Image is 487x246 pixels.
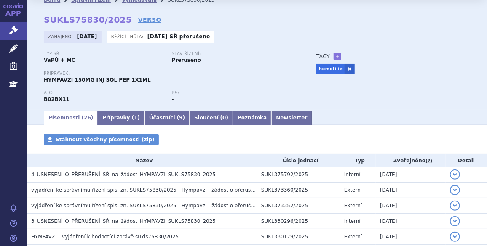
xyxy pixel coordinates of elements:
a: VERSO [138,16,161,24]
span: HYMPAVZI - Vyjádření k hodnotící zprávě sukls75830/2025 [31,234,179,240]
p: Přípravek: [44,71,300,76]
a: SŘ přerušeno [170,34,210,40]
button: detail [450,185,460,195]
a: Přípravky (1) [98,111,144,125]
button: detail [450,201,460,211]
strong: [DATE] [77,34,97,40]
p: Typ SŘ: [44,51,163,56]
span: 9 [179,115,182,121]
td: SUKL373352/2025 [257,198,340,214]
p: ATC: [44,90,163,95]
span: Externí [344,187,362,193]
h3: Tagy [316,51,330,61]
span: Stáhnout všechny písemnosti (zip) [56,137,155,143]
span: 3_USNESENÍ_O_PŘERUŠENÍ_SŘ_na_žádost_HYMPAVZI_SUKLS75830_2025 [31,218,216,224]
span: 26 [84,115,91,121]
span: vyjádření ke správnímu řízení spis. zn. SUKLS75830/2025 - Hympavzi - žádost o přerušení řízení [31,203,274,209]
button: detail [450,216,460,226]
td: [DATE] [376,198,446,214]
span: vyjádření ke správnímu řízení spis. zn. SUKLS75830/2025 - Hympavzi - žádost o přerušení řízení [31,187,274,193]
strong: [DATE] [147,34,168,40]
th: Zveřejněno [376,154,446,167]
th: Detail [446,154,487,167]
span: Interní [344,218,361,224]
strong: SUKLS75830/2025 [44,15,132,25]
strong: - [172,96,174,102]
th: Číslo jednací [257,154,340,167]
td: [DATE] [376,167,446,183]
td: SUKL373360/2025 [257,183,340,198]
span: Zahájeno: [48,33,75,40]
p: Stav řízení: [172,51,292,56]
th: Název [27,154,257,167]
span: Interní [344,172,361,177]
td: SUKL330179/2025 [257,229,340,245]
p: RS: [172,90,292,95]
a: + [334,53,341,60]
a: hemofilie [316,64,345,74]
td: SUKL330296/2025 [257,214,340,229]
span: Externí [344,234,362,240]
td: [DATE] [376,214,446,229]
button: detail [450,169,460,180]
a: Písemnosti (26) [44,111,98,125]
a: Stáhnout všechny písemnosti (zip) [44,134,159,145]
th: Typ [340,154,376,167]
td: [DATE] [376,229,446,245]
span: Běžící lhůta: [111,33,145,40]
strong: VaPÚ + MC [44,57,75,63]
strong: Přerušeno [172,57,201,63]
p: - [147,33,210,40]
button: detail [450,232,460,242]
td: [DATE] [376,183,446,198]
span: 1 [134,115,137,121]
abbr: (?) [425,158,432,164]
a: Sloučení (0) [190,111,233,125]
span: HYMPAVZI 150MG INJ SOL PEP 1X1ML [44,77,151,83]
td: SUKL375792/2025 [257,167,340,183]
strong: MARSTACIMAB [44,96,70,102]
a: Newsletter [271,111,312,125]
span: Externí [344,203,362,209]
span: 0 [222,115,226,121]
span: 4_USNESENÍ_O_PŘERUŠENÍ_SŘ_na_žádost_HYMPAVZI_SUKLS75830_2025 [31,172,216,177]
a: Účastníci (9) [144,111,190,125]
a: Poznámka [233,111,271,125]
